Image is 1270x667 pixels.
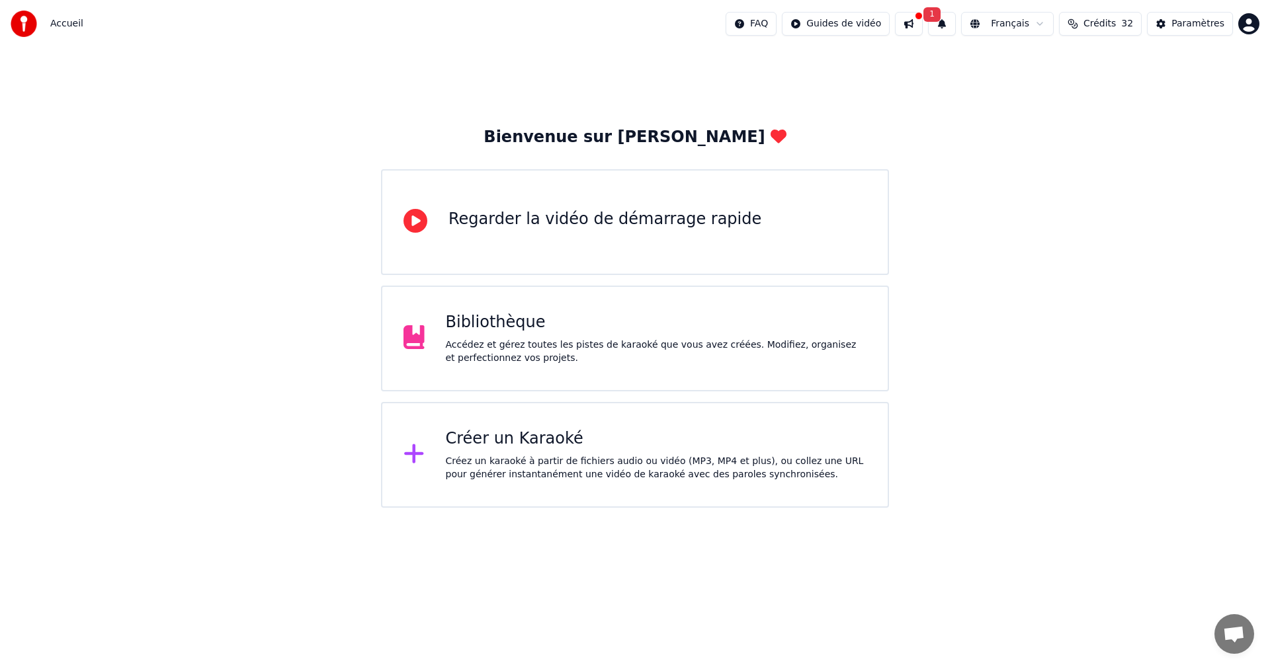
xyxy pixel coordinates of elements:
[50,17,83,30] span: Accueil
[448,209,761,230] div: Regarder la vidéo de démarrage rapide
[928,12,956,36] button: 1
[1121,17,1133,30] span: 32
[1214,614,1254,654] a: Ouvrir le chat
[446,428,867,450] div: Créer un Karaoké
[484,127,786,148] div: Bienvenue sur [PERSON_NAME]
[446,312,867,333] div: Bibliothèque
[11,11,37,37] img: youka
[782,12,890,36] button: Guides de vidéo
[1083,17,1116,30] span: Crédits
[923,7,941,22] span: 1
[446,455,867,481] div: Créez un karaoké à partir de fichiers audio ou vidéo (MP3, MP4 et plus), ou collez une URL pour g...
[1059,12,1142,36] button: Crédits32
[50,17,83,30] nav: breadcrumb
[446,338,867,365] div: Accédez et gérez toutes les pistes de karaoké que vous avez créées. Modifiez, organisez et perfec...
[1171,17,1224,30] div: Paramètres
[726,12,777,36] button: FAQ
[1147,12,1233,36] button: Paramètres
